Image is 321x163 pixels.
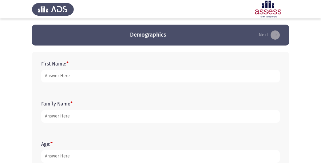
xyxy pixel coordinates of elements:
label: Age: [41,141,53,147]
label: First Name: [41,61,69,67]
img: Assess Talent Management logo [32,1,74,18]
input: add answer text [41,110,280,123]
button: load next page [257,30,282,40]
img: Assessment logo of ASSESS English Language Assessment (3 Module) (Ba - IB) [247,1,289,18]
h3: Demographics [130,31,166,39]
label: Family Name [41,101,73,107]
input: add answer text [41,150,280,163]
input: add answer text [41,70,280,82]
